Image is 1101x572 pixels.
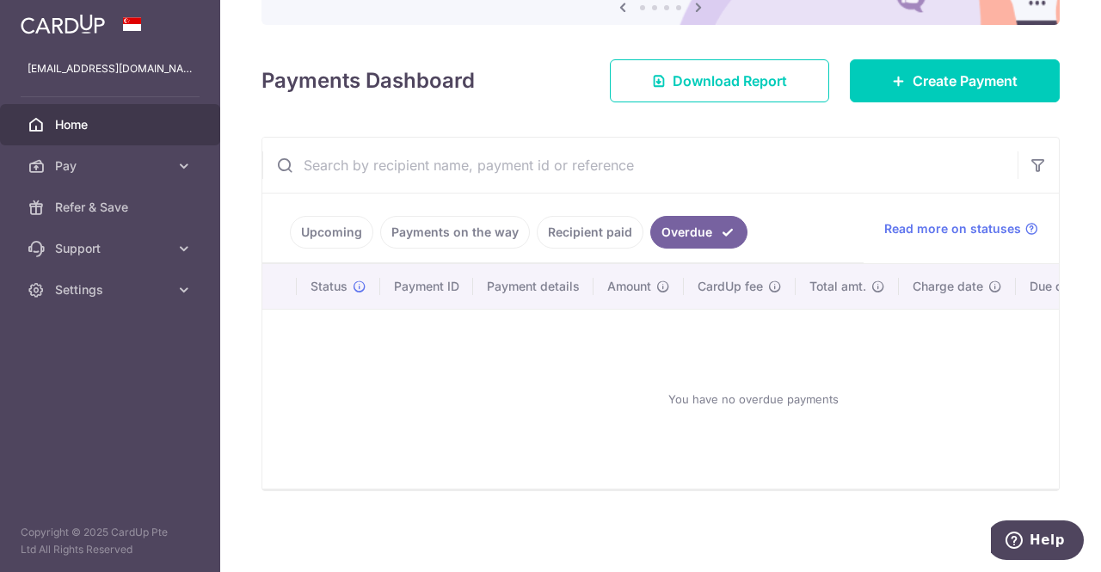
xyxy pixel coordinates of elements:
span: Amount [607,278,651,295]
span: Settings [55,281,169,298]
h4: Payments Dashboard [261,65,475,96]
input: Search by recipient name, payment id or reference [262,138,1018,193]
iframe: Opens a widget where you can find more information [991,520,1084,563]
span: Total amt. [809,278,866,295]
span: CardUp fee [698,278,763,295]
a: Overdue [650,216,747,249]
span: Home [55,116,169,133]
a: Payments on the way [380,216,530,249]
p: [EMAIL_ADDRESS][DOMAIN_NAME] [28,60,193,77]
span: Charge date [913,278,983,295]
span: Pay [55,157,169,175]
span: Due date [1030,278,1081,295]
a: Read more on statuses [884,220,1038,237]
a: Upcoming [290,216,373,249]
span: Refer & Save [55,199,169,216]
th: Payment details [473,264,594,309]
a: Create Payment [850,59,1060,102]
span: Read more on statuses [884,220,1021,237]
th: Payment ID [380,264,473,309]
a: Recipient paid [537,216,643,249]
span: Create Payment [913,71,1018,91]
span: Support [55,240,169,257]
span: Download Report [673,71,787,91]
img: CardUp [21,14,105,34]
span: Status [311,278,348,295]
a: Download Report [610,59,829,102]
